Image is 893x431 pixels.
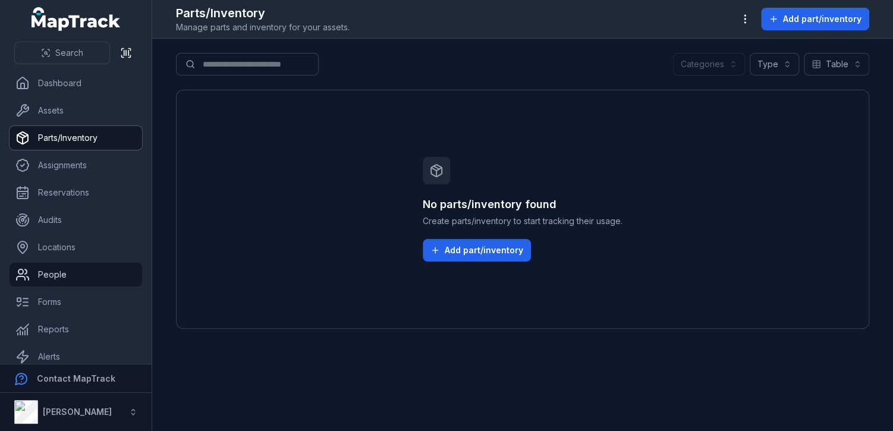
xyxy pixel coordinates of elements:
strong: [PERSON_NAME] [43,407,112,417]
a: MapTrack [32,7,121,31]
button: Type [750,53,799,75]
span: Add part/inventory [445,244,523,256]
strong: Contact MapTrack [37,373,115,383]
a: Parts/Inventory [10,126,142,150]
a: Forms [10,290,142,314]
span: Create parts/inventory to start tracking their usage. [423,215,622,227]
button: Add part/inventory [423,239,531,262]
span: Search [55,47,83,59]
a: Locations [10,235,142,259]
a: Dashboard [10,71,142,95]
h2: Parts/Inventory [176,5,350,21]
a: People [10,263,142,287]
a: Alerts [10,345,142,369]
a: Assets [10,99,142,122]
button: Add part/inventory [761,8,869,30]
a: Reports [10,317,142,341]
a: Audits [10,208,142,232]
span: Add part/inventory [783,13,861,25]
span: Manage parts and inventory for your assets. [176,21,350,33]
a: Reservations [10,181,142,205]
h3: No parts/inventory found [423,196,622,213]
button: Search [14,42,110,64]
button: Table [804,53,869,75]
a: Assignments [10,153,142,177]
